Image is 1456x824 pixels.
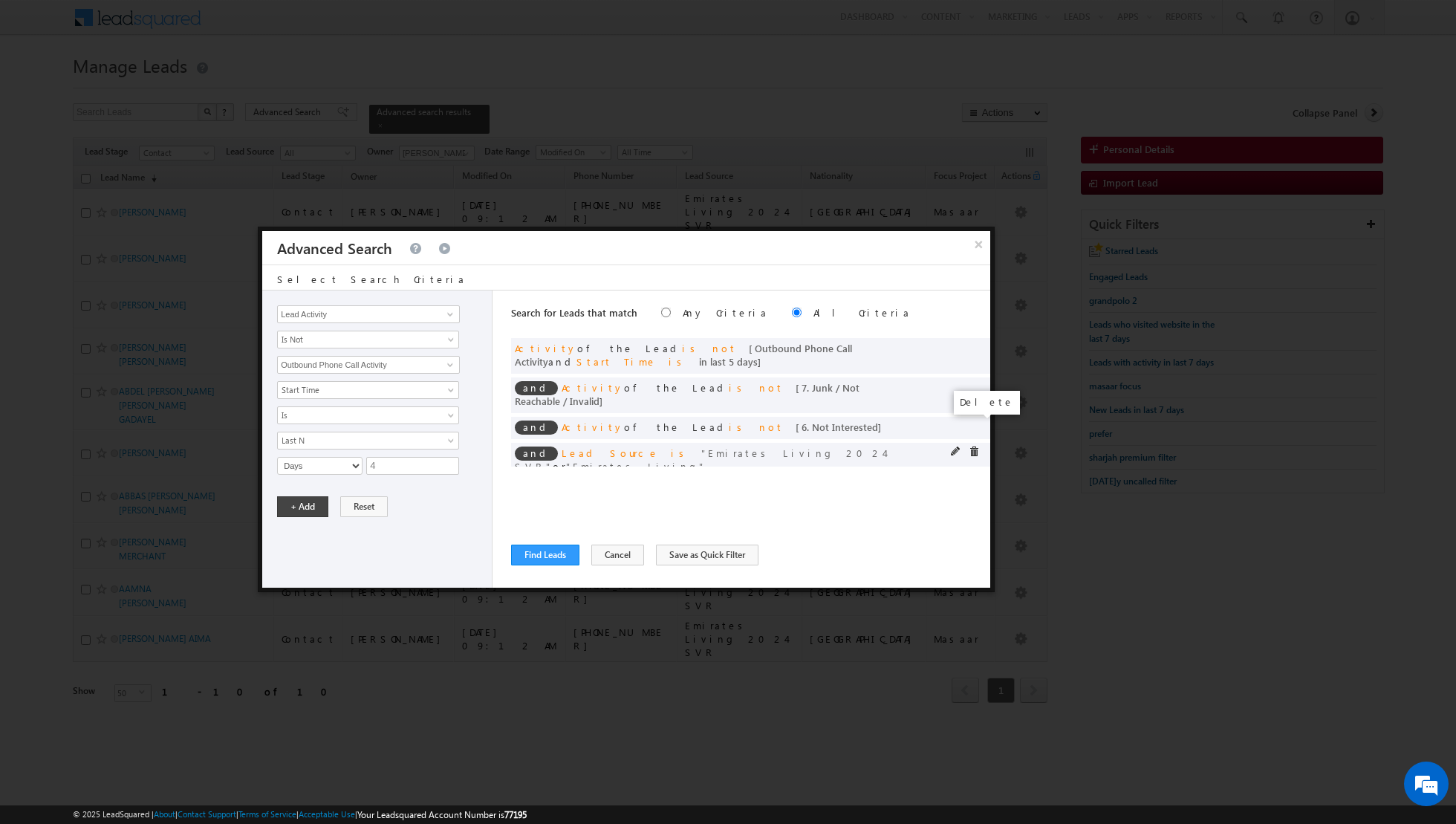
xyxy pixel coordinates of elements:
[515,381,859,407] span: of the Lead ]
[277,496,328,517] button: + Add
[515,421,558,435] span: and
[562,381,624,394] span: Activity
[277,356,460,374] input: Type to Search
[656,545,758,565] button: Save as Quick Filter
[511,306,637,319] span: Search for Leads that match
[202,458,270,478] em: Start Chat
[683,306,768,319] label: Any Criteria
[277,381,459,399] a: Start Time
[77,78,250,97] div: Chat with us now
[439,307,458,322] a: Show All Items
[515,381,558,395] span: and
[669,355,687,368] span: is
[682,342,737,354] span: is not
[238,809,296,819] a: Terms of Service
[154,809,175,819] a: About
[515,447,558,461] span: and
[277,273,466,285] span: Select Search Criteria
[277,406,459,424] a: Is
[299,809,355,819] a: Acceptable Use
[277,331,459,348] a: Is Not
[954,391,1020,415] div: Delete
[729,381,784,394] span: is not
[19,137,271,446] textarea: Type your message and hit 'Enter'
[278,333,439,346] span: Is Not
[511,545,579,565] button: Find Leads
[504,809,527,820] span: 77195
[277,432,459,450] a: Last N
[562,421,624,433] span: Activity
[813,306,911,319] label: All Criteria
[515,342,852,368] span: [ Outbound Phone Call Activity
[562,447,659,459] span: Lead Source
[357,809,527,820] span: Your Leadsquared Account Number is
[25,78,62,97] img: d_60004797649_company_0_60004797649
[515,342,852,368] span: of the Lead and ]
[591,545,644,565] button: Cancel
[278,383,439,397] span: Start Time
[277,305,460,323] input: Type to Search
[515,447,884,473] span: or
[796,421,878,433] span: [ 6. Not Interested
[278,409,439,422] span: Is
[515,447,884,473] span: Emirates Living 2024 SVR
[515,342,577,354] span: Activity
[439,357,458,372] a: Show All Items
[73,808,527,822] span: © 2025 LeadSquared | | | | |
[576,355,657,368] span: Start Time
[340,496,388,517] button: Reset
[244,7,279,43] div: Minimize live chat window
[515,381,859,407] span: [ 7. Junk / Not Reachable / Invalid
[277,231,392,265] h3: Advanced Search
[671,447,689,459] span: is
[178,809,236,819] a: Contact Support
[967,231,991,257] button: ×
[699,355,758,368] span: in last 5 days
[729,421,784,433] span: is not
[566,460,706,473] span: Emirates Living
[562,421,889,433] span: of the Lead ]
[366,457,459,475] input: Enter Count
[278,434,439,447] span: Last N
